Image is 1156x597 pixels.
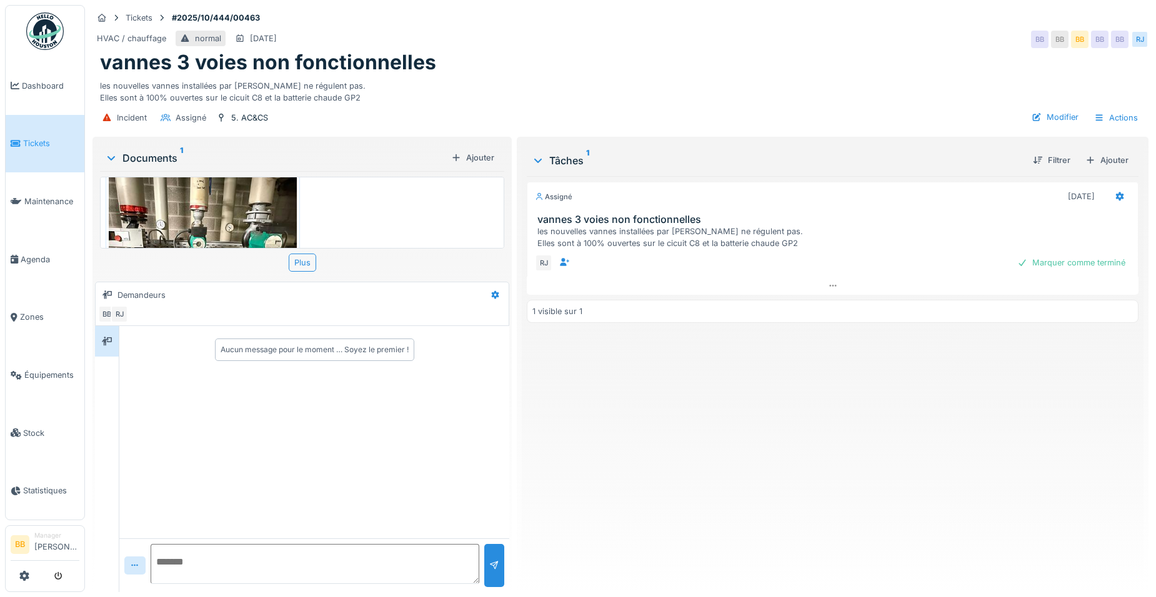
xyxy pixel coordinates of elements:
div: normal [195,32,221,44]
div: HVAC / chauffage [97,32,166,44]
div: [DATE] [1068,190,1095,202]
a: Stock [6,404,84,462]
a: Tickets [6,115,84,173]
h1: vannes 3 voies non fonctionnelles [100,51,436,74]
a: Statistiques [6,462,84,520]
span: Équipements [24,369,79,381]
div: Incident [117,112,147,124]
div: BB [1091,31,1109,48]
div: 5. AC&CS [231,112,268,124]
a: Agenda [6,230,84,289]
div: Actions [1089,109,1144,127]
div: Aucun message pour le moment … Soyez le premier ! [221,344,409,355]
span: Statistiques [23,485,79,496]
div: RJ [535,254,552,272]
a: BB Manager[PERSON_NAME] [11,531,79,561]
div: Marquer comme terminé [1012,254,1130,271]
sup: 1 [586,153,589,168]
div: Ajouter [1080,152,1134,169]
sup: 1 [180,150,183,165]
span: Tickets [23,137,79,149]
a: Équipements [6,346,84,404]
li: [PERSON_NAME] [34,531,79,558]
div: 1 visible sur 1 [532,305,582,317]
div: Filtrer [1028,152,1075,169]
span: Stock [23,427,79,439]
div: [DATE] [250,32,277,44]
div: Modifier [1027,109,1084,126]
div: les nouvelles vannes installées par [PERSON_NAME] ne régulent pas. Elles sont à 100% ouvertes sur... [100,75,1141,104]
div: Assigné [176,112,206,124]
a: Zones [6,289,84,347]
div: BB [1111,31,1129,48]
div: Ajouter [446,149,499,166]
span: Dashboard [22,80,79,92]
div: BB [1071,31,1089,48]
div: BB [98,305,116,323]
div: Tickets [126,12,152,24]
span: Agenda [21,254,79,265]
span: Zones [20,311,79,323]
div: Tâches [532,153,1023,168]
a: Dashboard [6,57,84,115]
div: BB [1051,31,1069,48]
a: Maintenance [6,172,84,230]
img: Badge_color-CXgf-gQk.svg [26,12,64,50]
div: Assigné [535,192,572,202]
div: Documents [105,150,446,165]
span: Maintenance [24,195,79,207]
div: RJ [1131,31,1149,48]
div: Demandeurs [117,289,166,301]
div: Plus [289,254,316,272]
strong: #2025/10/444/00463 [167,12,265,24]
div: les nouvelles vannes installées par [PERSON_NAME] ne régulent pas. Elles sont à 100% ouvertes sur... [537,225,1133,249]
li: BB [11,535,29,554]
div: BB [1031,31,1049,48]
div: Manager [34,531,79,540]
div: RJ [111,305,128,323]
h3: vannes 3 voies non fonctionnelles [537,214,1133,225]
